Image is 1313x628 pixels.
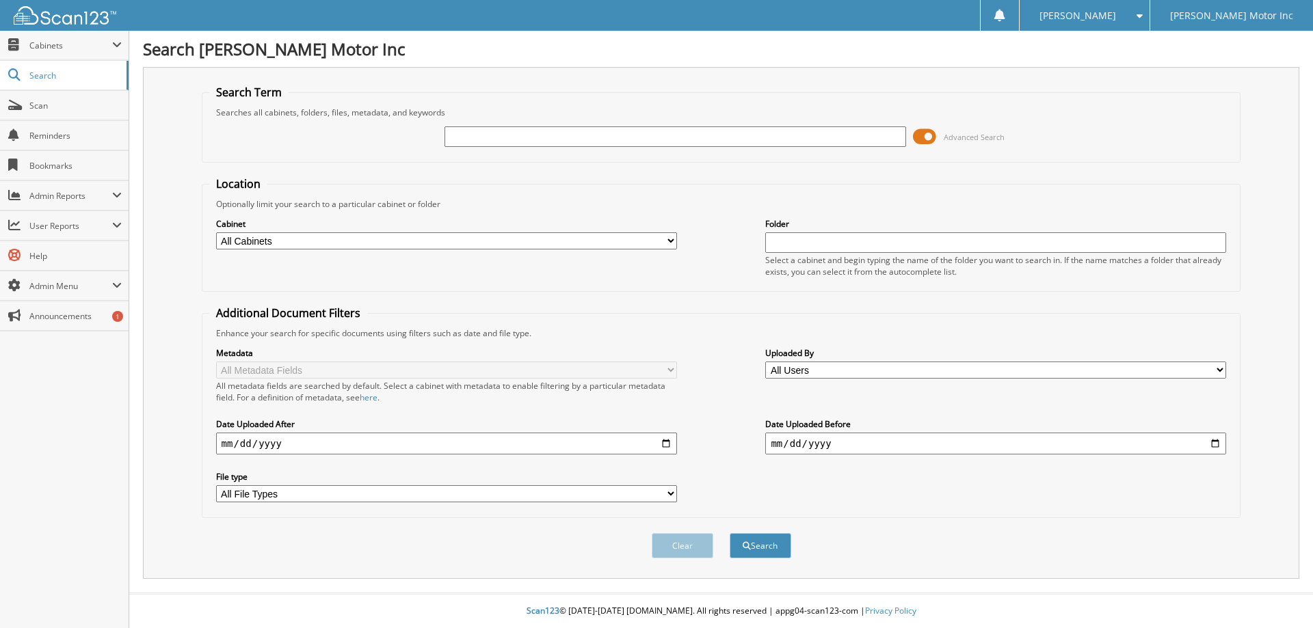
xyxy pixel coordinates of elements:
[765,218,1226,230] label: Folder
[209,198,1234,210] div: Optionally limit your search to a particular cabinet or folder
[29,310,122,322] span: Announcements
[765,347,1226,359] label: Uploaded By
[216,471,677,482] label: File type
[14,6,116,25] img: scan123-logo-white.svg
[29,100,122,111] span: Scan
[765,433,1226,454] input: end
[216,380,677,403] div: All metadata fields are searched by default. Select a cabinet with metadata to enable filtering b...
[209,85,289,100] legend: Search Term
[216,418,677,430] label: Date Uploaded After
[527,605,559,616] span: Scan123
[216,433,677,454] input: start
[652,533,713,558] button: Clear
[209,107,1234,118] div: Searches all cabinets, folders, files, metadata, and keywords
[1170,12,1293,20] span: [PERSON_NAME] Motor Inc
[865,605,916,616] a: Privacy Policy
[1039,12,1116,20] span: [PERSON_NAME]
[209,305,367,320] legend: Additional Document Filters
[216,218,677,230] label: Cabinet
[765,418,1226,430] label: Date Uploaded Before
[29,280,112,292] span: Admin Menu
[209,327,1234,339] div: Enhance your search for specific documents using filters such as date and file type.
[730,533,791,558] button: Search
[29,250,122,262] span: Help
[112,311,123,322] div: 1
[944,132,1005,142] span: Advanced Search
[143,38,1299,60] h1: Search [PERSON_NAME] Motor Inc
[209,176,267,191] legend: Location
[129,595,1313,628] div: © [DATE]-[DATE] [DOMAIN_NAME]. All rights reserved | appg04-scan123-com |
[29,220,112,232] span: User Reports
[216,347,677,359] label: Metadata
[29,130,122,141] span: Reminders
[765,254,1226,277] div: Select a cabinet and begin typing the name of the folder you want to search in. If the name match...
[29,70,120,81] span: Search
[29,160,122,172] span: Bookmarks
[29,190,112,202] span: Admin Reports
[360,392,377,403] a: here
[29,40,112,51] span: Cabinets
